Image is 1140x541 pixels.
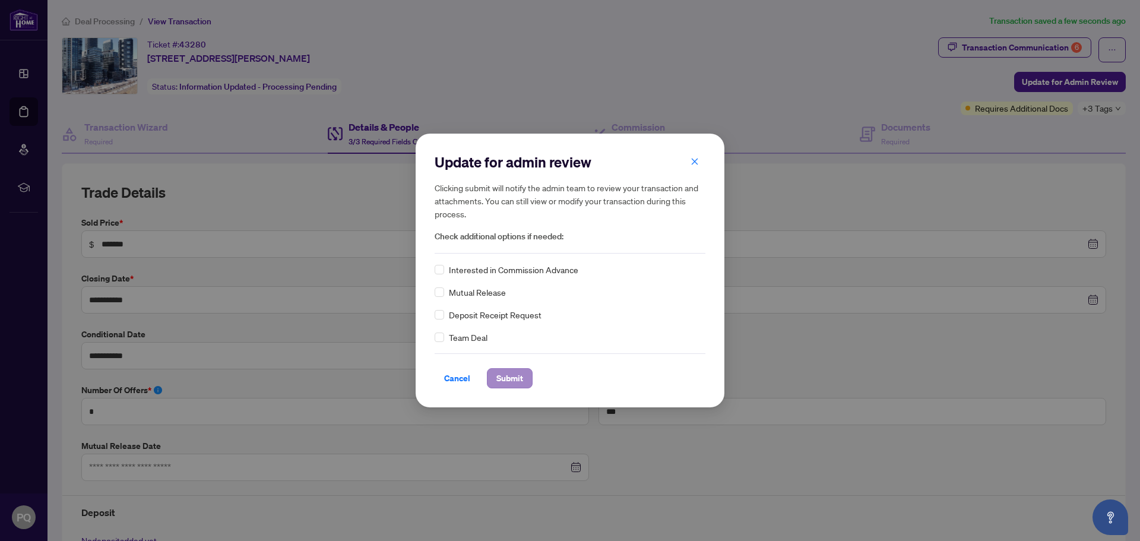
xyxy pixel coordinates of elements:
[449,263,578,276] span: Interested in Commission Advance
[1092,499,1128,535] button: Open asap
[444,369,470,388] span: Cancel
[435,230,705,243] span: Check additional options if needed:
[435,153,705,172] h2: Update for admin review
[691,157,699,166] span: close
[449,286,506,299] span: Mutual Release
[435,181,705,220] h5: Clicking submit will notify the admin team to review your transaction and attachments. You can st...
[435,368,480,388] button: Cancel
[449,331,487,344] span: Team Deal
[487,368,533,388] button: Submit
[496,369,523,388] span: Submit
[449,308,541,321] span: Deposit Receipt Request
